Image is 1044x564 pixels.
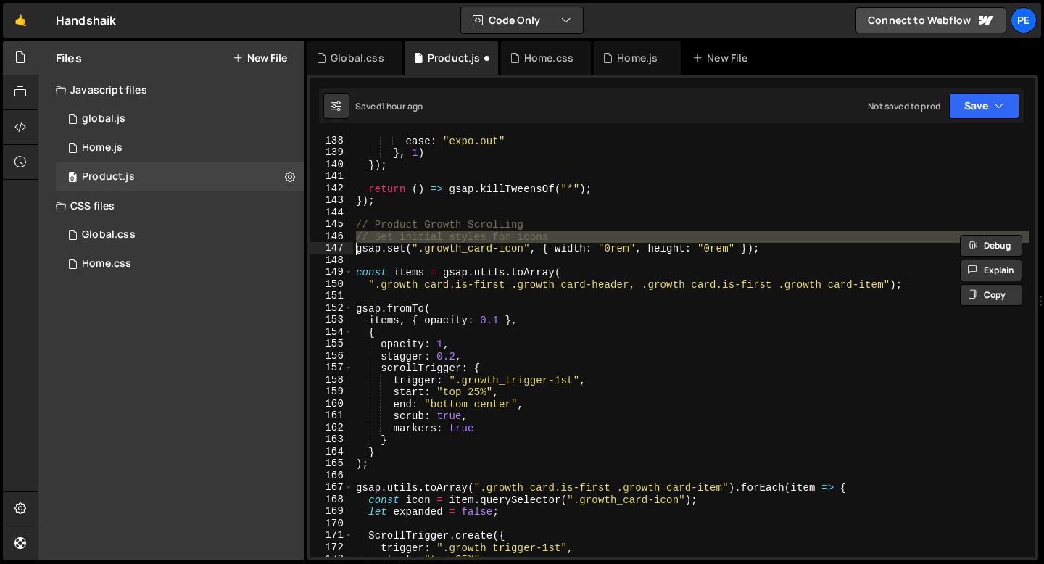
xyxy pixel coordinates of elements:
[38,191,304,220] div: CSS files
[617,51,658,65] div: Home.js
[310,242,353,254] div: 147
[310,470,353,482] div: 166
[960,260,1022,281] button: Explain
[428,51,481,65] div: Product.js
[310,542,353,554] div: 172
[82,257,131,270] div: Home.css
[310,446,353,458] div: 164
[949,93,1019,119] button: Save
[524,51,573,65] div: Home.css
[310,278,353,291] div: 150
[310,529,353,542] div: 171
[310,135,353,147] div: 138
[310,194,353,207] div: 143
[310,159,353,171] div: 140
[310,494,353,506] div: 168
[56,133,304,162] div: 16572/45051.js
[56,12,116,29] div: Handshaik
[310,183,353,195] div: 142
[310,218,353,231] div: 145
[355,100,423,112] div: Saved
[310,231,353,243] div: 146
[68,173,77,184] span: 0
[310,314,353,326] div: 153
[3,3,38,38] a: 🤙
[82,170,135,183] div: Product.js
[82,112,125,125] div: global.js
[82,141,123,154] div: Home.js
[310,350,353,362] div: 156
[461,7,583,33] button: Code Only
[310,422,353,434] div: 162
[56,162,304,191] div: 16572/45211.js
[855,7,1006,33] a: Connect to Webflow
[868,100,940,112] div: Not saved to prod
[82,228,136,241] div: Global.css
[56,249,304,278] div: 16572/45056.css
[310,170,353,183] div: 141
[310,374,353,386] div: 158
[381,100,423,112] div: 1 hour ago
[310,290,353,302] div: 151
[310,207,353,219] div: 144
[310,457,353,470] div: 165
[310,302,353,315] div: 152
[310,386,353,398] div: 159
[1011,7,1037,33] a: Pe
[56,50,82,66] h2: Files
[310,518,353,530] div: 170
[310,481,353,494] div: 167
[56,104,304,133] div: 16572/45061.js
[310,410,353,422] div: 161
[692,51,753,65] div: New File
[310,146,353,159] div: 139
[310,326,353,339] div: 154
[310,434,353,446] div: 163
[331,51,384,65] div: Global.css
[310,266,353,278] div: 149
[38,75,304,104] div: Javascript files
[960,284,1022,306] button: Copy
[233,52,287,64] button: New File
[310,338,353,350] div: 155
[310,362,353,374] div: 157
[56,220,304,249] div: 16572/45138.css
[310,254,353,267] div: 148
[960,235,1022,257] button: Debug
[310,398,353,410] div: 160
[310,505,353,518] div: 169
